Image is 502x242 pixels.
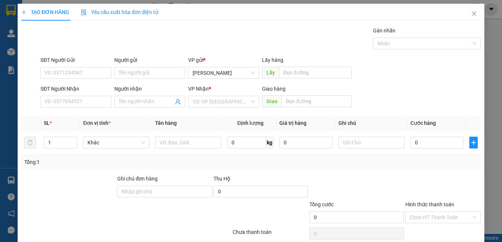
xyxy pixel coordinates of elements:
[117,176,158,182] label: Ghi chú đơn hàng
[155,137,221,148] input: VD: Bàn, Ghế
[309,201,334,207] span: Tổng cước
[24,137,36,148] button: delete
[24,158,194,166] div: Tổng: 1
[282,95,351,107] input: Dọc đường
[21,10,26,15] span: plus
[44,120,50,126] span: SL
[262,57,283,63] span: Lấy hàng
[338,137,405,148] input: Ghi Chú
[40,85,111,93] div: SĐT Người Nhận
[471,11,477,17] span: close
[232,228,309,241] div: Chưa thanh toán
[405,201,454,207] label: Hình thức thanh toán
[175,99,181,105] span: user-add
[266,137,273,148] span: kg
[279,137,332,148] input: 0
[117,186,212,197] input: Ghi chú đơn hàng
[262,95,282,107] span: Giao
[40,56,111,64] div: SĐT Người Gửi
[373,28,395,34] label: Gán nhãn
[262,86,286,92] span: Giao hàng
[114,85,185,93] div: Người nhận
[262,67,279,78] span: Lấy
[279,67,351,78] input: Dọc đường
[155,120,177,126] span: Tên hàng
[193,67,255,78] span: VP Phan Rang
[410,120,436,126] span: Cước hàng
[470,140,477,145] span: plus
[81,10,87,15] img: icon
[279,120,306,126] span: Giá trị hàng
[469,137,478,148] button: plus
[21,9,69,15] span: TẠO ĐƠN HÀNG
[237,120,263,126] span: Định lượng
[188,56,259,64] div: VP gửi
[213,176,230,182] span: Thu Hộ
[188,86,209,92] span: VP Nhận
[87,137,145,148] span: Khác
[336,116,408,130] th: Ghi chú
[114,56,185,64] div: Người gửi
[81,9,158,15] span: Yêu cầu xuất hóa đơn điện tử
[83,120,111,126] span: Đơn vị tính
[464,4,484,24] button: Close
